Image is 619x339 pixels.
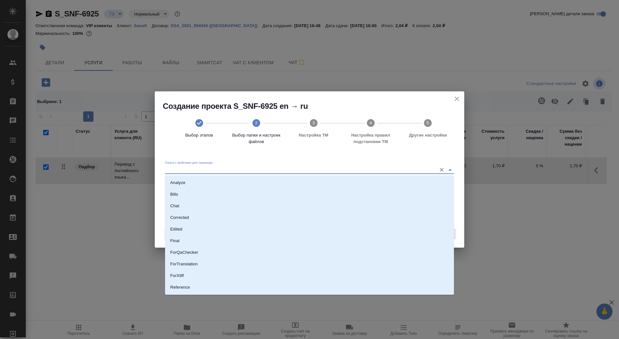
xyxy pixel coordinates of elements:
p: ForXliff [170,272,184,279]
text: 5 [427,120,429,125]
p: ForQaChecker [170,249,198,256]
span: Другие настройки [402,132,454,139]
button: Close [446,165,455,174]
span: Выбор папки и настроек файлов [230,132,282,145]
text: 2 [255,120,257,125]
p: ForTranslation [170,261,198,267]
text: 4 [369,120,372,125]
text: 3 [312,120,315,125]
h2: Создание проекта S_SNF-6925 en → ru [163,101,464,111]
button: Назад [164,229,185,239]
p: Analyze [170,180,185,186]
label: Папка с файлами для перевода [165,161,213,164]
p: Corrected [170,214,189,221]
p: Chat [170,203,179,209]
span: Настройка правил подстановки TM [345,132,397,145]
button: close [452,94,462,104]
p: Edited [170,226,182,232]
p: Bills [170,191,178,198]
span: Настройка ТМ [288,132,339,139]
p: Final [170,238,180,244]
span: Выбор этапов [173,132,225,139]
button: Очистить [437,165,446,174]
p: Reference [170,284,190,291]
